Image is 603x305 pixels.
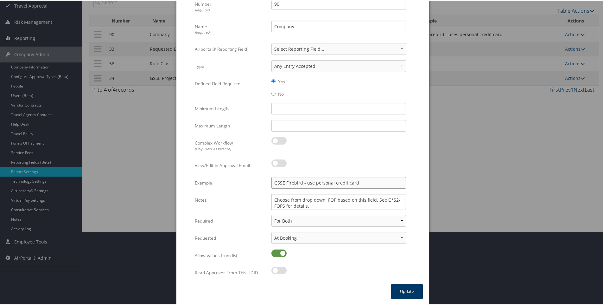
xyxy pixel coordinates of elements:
label: Requested [195,231,267,243]
div: Required [195,29,267,35]
label: View/Edit in Approval Email [195,159,267,171]
label: Example [195,176,267,188]
label: Minimum Length [195,102,267,114]
div: (Help Desk Assistance) [195,146,267,151]
label: Maximum Length [195,119,267,131]
label: Airportal® Reporting Field [195,42,267,55]
button: Update [391,283,423,298]
label: Type [195,60,267,72]
div: Required [195,7,267,12]
label: Allow values from list [195,249,267,261]
label: Yes [278,78,285,84]
label: Notes [195,193,267,205]
label: Required [195,214,267,226]
label: Name [195,20,267,37]
label: No [278,90,284,97]
label: Defined Field Required [195,77,267,89]
label: Complex Workflow [195,136,267,154]
label: Read Approver From This UDID [195,266,267,278]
